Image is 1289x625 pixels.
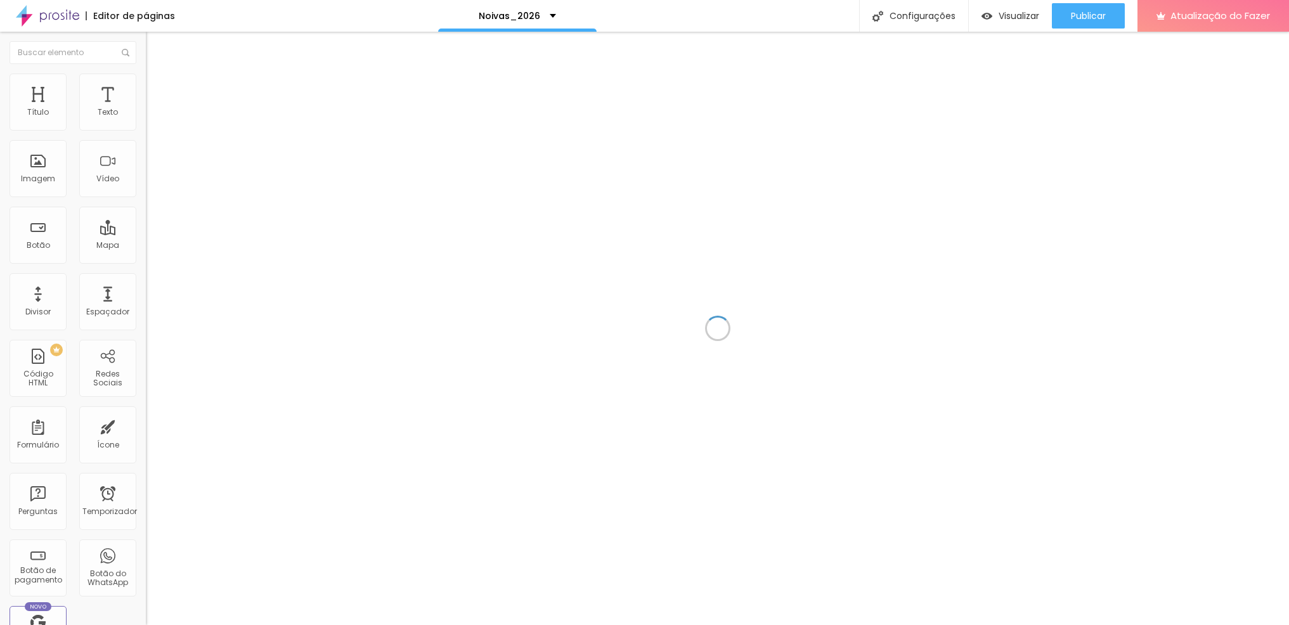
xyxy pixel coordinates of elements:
font: Editor de páginas [93,10,175,22]
font: Visualizar [999,10,1039,22]
font: Imagem [21,173,55,184]
font: Novo [30,603,47,610]
font: Texto [98,106,118,117]
font: Divisor [25,306,51,317]
img: Ícone [872,11,883,22]
font: Código HTML [23,368,53,388]
button: Visualizar [969,3,1052,29]
input: Buscar elemento [10,41,136,64]
img: view-1.svg [981,11,992,22]
font: Botão do WhatsApp [87,568,128,588]
font: Formulário [17,439,59,450]
font: Mapa [96,240,119,250]
img: Ícone [122,49,129,56]
font: Ícone [97,439,119,450]
button: Publicar [1052,3,1125,29]
font: Título [27,106,49,117]
font: Configurações [890,10,955,22]
font: Redes Sociais [93,368,122,388]
font: Espaçador [86,306,129,317]
font: Botão [27,240,50,250]
font: Vídeo [96,173,119,184]
p: Noivas_2026 [479,11,540,20]
font: Botão de pagamento [15,565,62,584]
font: Publicar [1071,10,1106,22]
font: Temporizador [82,506,137,517]
font: Perguntas [18,506,58,517]
font: Atualização do Fazer [1170,9,1270,22]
